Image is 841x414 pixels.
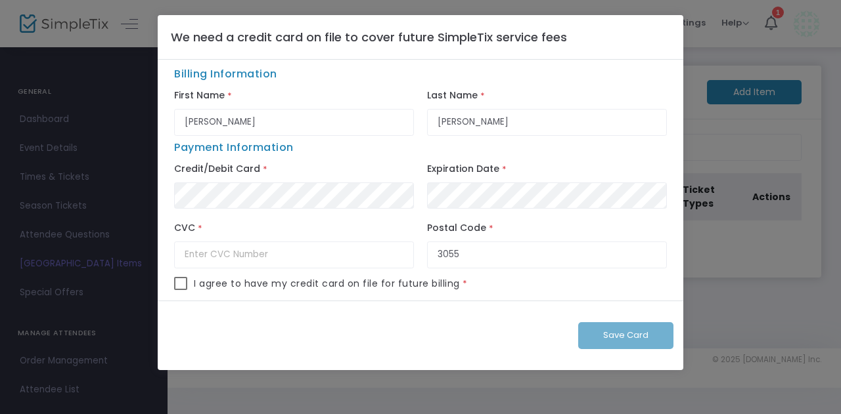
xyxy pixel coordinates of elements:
[427,160,499,178] label: Expiration Date
[174,219,195,238] label: CVC
[174,140,294,155] span: Payment Information
[427,109,667,136] input: Last Name
[171,28,567,46] h4: We need a credit card on file to cover future SimpleTix service fees
[174,160,260,178] label: Credit/Debit Card
[174,109,414,136] input: First Name
[174,241,414,268] input: Enter CVC Number
[427,87,478,105] label: Last Name
[173,310,373,361] iframe: reCAPTCHA
[427,219,486,238] label: Postal Code
[168,66,673,87] span: Billing Information
[427,241,667,268] input: Enter Postal Code
[194,277,460,291] span: I agree to have my credit card on file for future billing
[174,87,225,105] label: First Name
